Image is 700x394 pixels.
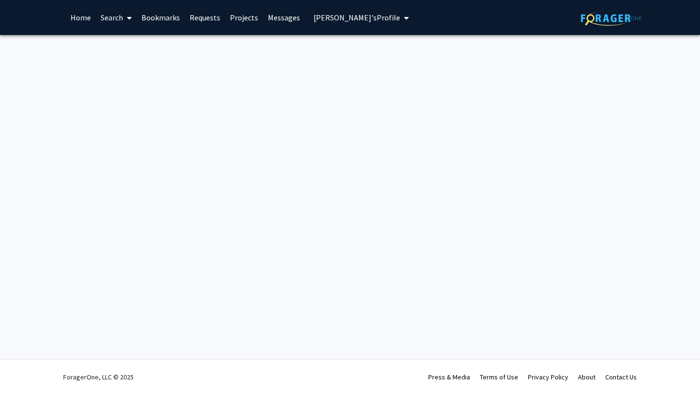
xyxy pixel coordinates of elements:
[605,373,637,381] a: Contact Us
[66,0,96,34] a: Home
[137,0,185,34] a: Bookmarks
[581,11,642,26] img: ForagerOne Logo
[528,373,568,381] a: Privacy Policy
[96,0,137,34] a: Search
[428,373,470,381] a: Press & Media
[225,0,263,34] a: Projects
[480,373,518,381] a: Terms of Use
[314,13,400,22] span: [PERSON_NAME]'s Profile
[263,0,305,34] a: Messages
[63,360,134,394] div: ForagerOne, LLC © 2025
[185,0,225,34] a: Requests
[578,373,595,381] a: About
